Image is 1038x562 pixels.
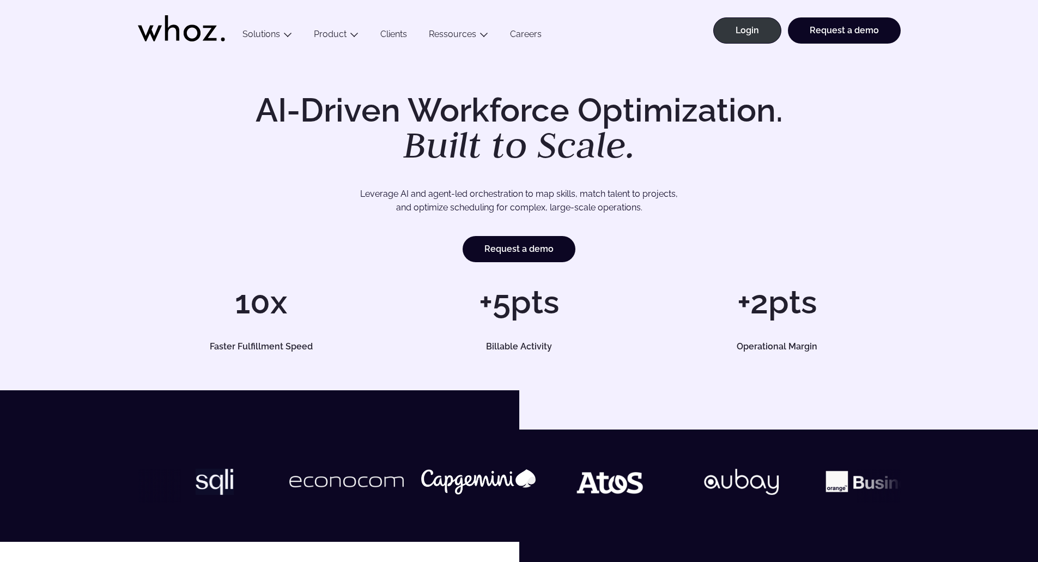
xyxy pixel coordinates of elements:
button: Ressources [418,29,499,44]
a: Request a demo [463,236,575,262]
button: Solutions [232,29,303,44]
h1: AI-Driven Workforce Optimization. [240,94,798,164]
h5: Faster Fulfillment Speed [150,342,372,351]
h5: Billable Activity [408,342,630,351]
h1: 10x [138,286,385,318]
a: Ressources [429,29,476,39]
a: Request a demo [788,17,901,44]
a: Product [314,29,347,39]
p: Leverage AI and agent-led orchestration to map skills, match talent to projects, and optimize sch... [176,187,863,215]
h1: +2pts [653,286,900,318]
h1: +5pts [396,286,642,318]
a: Careers [499,29,553,44]
a: Login [713,17,781,44]
button: Product [303,29,369,44]
em: Built to Scale. [403,120,635,168]
a: Clients [369,29,418,44]
h5: Operational Margin [666,342,888,351]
